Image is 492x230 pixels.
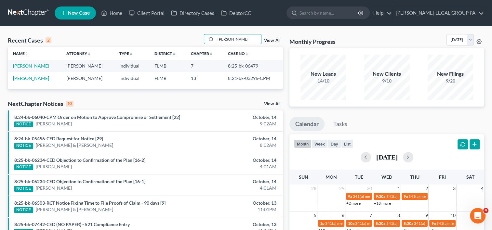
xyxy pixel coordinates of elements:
[14,157,145,163] a: 8:25-bk-06234-CED Objection to Confirmation of the Plan [16-2]
[410,174,419,180] span: Thu
[480,185,484,192] span: 4
[294,139,312,148] button: month
[381,174,392,180] span: Wed
[370,7,392,19] a: Help
[36,163,72,170] a: [PERSON_NAME]
[114,60,149,72] td: Individual
[14,143,33,149] div: NOTICE
[376,194,385,199] span: 9:30a
[404,221,413,226] span: 8:30a
[483,208,488,213] span: 4
[264,38,280,43] a: View All
[209,52,213,56] i: unfold_more
[328,139,341,148] button: day
[8,36,51,44] div: Recent Cases
[424,185,428,192] span: 2
[300,78,346,84] div: 14/10
[193,200,276,206] div: October, 13
[36,121,72,127] a: [PERSON_NAME]
[428,78,473,84] div: 9/20
[119,51,133,56] a: Typeunfold_more
[193,142,276,148] div: 8:02AM
[431,221,435,226] span: 9a
[126,7,168,19] a: Client Portal
[289,117,325,131] a: Calendar
[172,52,176,56] i: unfold_more
[327,117,353,131] a: Tasks
[193,185,276,191] div: 4:01AM
[326,174,337,180] span: Mon
[61,72,114,84] td: [PERSON_NAME]
[300,70,346,78] div: New Leads
[98,7,126,19] a: Home
[408,194,471,199] span: 341(a) meeting for [PERSON_NAME]
[87,52,91,56] i: unfold_more
[114,72,149,84] td: Individual
[439,174,446,180] span: Fri
[466,174,474,180] span: Sat
[14,114,180,120] a: 8:24-bk-06040-CPM Order on Motion to Approve Compromise or Settlement [22]
[14,164,33,170] div: NOTICE
[348,221,354,226] span: 10a
[46,37,51,43] div: 2
[8,100,73,108] div: NextChapter Notices
[193,121,276,127] div: 9:02AM
[450,211,456,219] span: 10
[289,38,336,45] h3: Monthly Progress
[313,211,317,219] span: 5
[346,201,361,206] a: +2 more
[376,221,385,226] span: 8:30a
[386,194,449,199] span: 341(a) meeting for [PERSON_NAME]
[320,221,325,226] span: 1p
[369,211,373,219] span: 7
[397,185,401,192] span: 1
[374,201,391,206] a: +18 more
[13,63,49,69] a: [PERSON_NAME]
[186,72,223,84] td: 13
[366,185,373,192] span: 30
[14,207,33,213] div: NOTICE
[14,222,130,227] a: 8:25-bk-07442-CED (NO PAPER) - 521 Compliance Entry
[66,101,73,107] div: 10
[348,194,352,199] span: 9a
[299,174,308,180] span: Sun
[311,185,317,192] span: 28
[193,178,276,185] div: October, 14
[339,185,345,192] span: 29
[364,78,410,84] div: 9/10
[355,174,363,180] span: Tue
[470,208,485,224] iframe: Intercom live chat
[223,60,283,72] td: 8:25-bk-06479
[228,51,249,56] a: Case Nounfold_more
[14,136,103,141] a: 8:24-bk-05456-CED Request for Notice [29]
[312,139,328,148] button: week
[386,221,449,226] span: 341(a) meeting for [PERSON_NAME]
[216,34,261,44] input: Search by name...
[186,60,223,72] td: 7
[193,163,276,170] div: 4:01AM
[341,139,353,148] button: list
[61,60,114,72] td: [PERSON_NAME]
[68,11,90,16] span: New Case
[218,7,254,19] a: DebtorCC
[353,194,416,199] span: 341(a) meeting for [PERSON_NAME]
[168,7,218,19] a: Directory Cases
[193,157,276,163] div: October, 14
[14,179,145,184] a: 8:25-bk-06234-CED Objection to Confirmation of the Plan [16-1]
[14,186,33,192] div: NOTICE
[129,52,133,56] i: unfold_more
[191,51,213,56] a: Chapterunfold_more
[36,206,113,213] a: [PERSON_NAME] & [PERSON_NAME]
[404,194,408,199] span: 9a
[392,7,484,19] a: [PERSON_NAME] LEGAL GROUP PA
[424,211,428,219] span: 9
[193,114,276,121] div: October, 14
[325,221,388,226] span: 341(a) meeting for [PERSON_NAME]
[264,102,280,106] a: View All
[36,142,113,148] a: [PERSON_NAME] & [PERSON_NAME]
[14,200,166,206] a: 8:25-bk-06503-RCT Notice Fixing Time to File Proofs of Claim - 90 days [9]
[13,75,49,81] a: [PERSON_NAME]
[25,52,29,56] i: unfold_more
[376,154,398,160] h2: [DATE]
[193,206,276,213] div: 11:01PM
